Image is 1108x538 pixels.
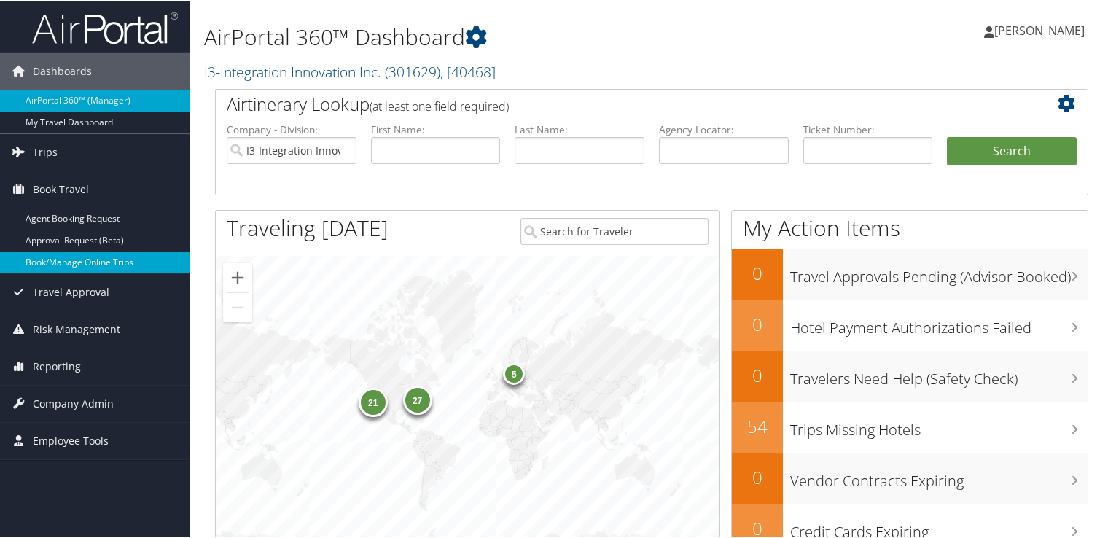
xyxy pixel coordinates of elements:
button: Zoom in [223,262,252,291]
label: Ticket Number: [803,121,933,136]
div: 5 [504,362,526,383]
a: 54Trips Missing Hotels [732,401,1088,452]
h3: Travelers Need Help (Safety Check) [790,360,1088,388]
span: Travel Approval [33,273,109,309]
h1: Traveling [DATE] [227,211,389,242]
span: Reporting [33,347,81,383]
h2: 0 [732,362,783,386]
span: Book Travel [33,170,89,206]
span: , [ 40468 ] [440,61,496,80]
h2: 0 [732,311,783,335]
a: 0Hotel Payment Authorizations Failed [732,299,1088,350]
input: Search for Traveler [520,217,709,243]
img: airportal-logo.png [32,9,178,44]
span: Dashboards [33,52,92,88]
h3: Vendor Contracts Expiring [790,462,1088,490]
a: 0Vendor Contracts Expiring [732,452,1088,503]
a: 0Travelers Need Help (Safety Check) [732,350,1088,401]
span: ( 301629 ) [385,61,440,80]
div: 21 [359,386,388,416]
a: I3-Integration Innovation Inc. [204,61,496,80]
label: First Name: [371,121,501,136]
label: Agency Locator: [659,121,789,136]
h3: Trips Missing Hotels [790,411,1088,439]
h3: Travel Approvals Pending (Advisor Booked) [790,258,1088,286]
span: Risk Management [33,310,120,346]
span: (at least one field required) [370,97,509,113]
label: Company - Division: [227,121,356,136]
h2: 54 [732,413,783,437]
h3: Hotel Payment Authorizations Failed [790,309,1088,337]
h2: Airtinerary Lookup [227,90,1004,115]
span: Company Admin [33,384,114,421]
span: Employee Tools [33,421,109,458]
h1: My Action Items [732,211,1088,242]
span: [PERSON_NAME] [994,21,1085,37]
h2: 0 [732,260,783,284]
div: 27 [403,384,432,413]
a: [PERSON_NAME] [984,7,1099,51]
h1: AirPortal 360™ Dashboard [204,20,801,51]
span: Trips [33,133,58,169]
button: Search [947,136,1077,165]
button: Zoom out [223,292,252,321]
label: Last Name: [515,121,644,136]
a: 0Travel Approvals Pending (Advisor Booked) [732,248,1088,299]
h2: 0 [732,464,783,488]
